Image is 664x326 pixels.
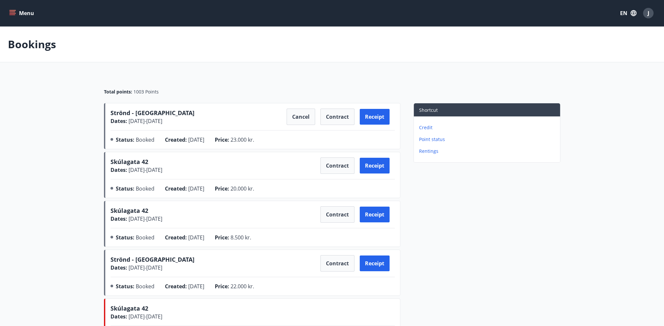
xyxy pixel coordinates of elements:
[231,234,251,241] span: 8.500 kr.
[360,109,390,125] button: Receipt
[320,157,354,174] button: Contract
[116,136,134,143] span: Status :
[360,255,390,271] button: Receipt
[215,283,229,290] span: Price :
[215,136,229,143] span: Price :
[136,136,154,143] span: Booked
[8,7,37,19] button: menu
[320,206,354,223] button: Contract
[111,109,194,117] span: Strönd - [GEOGRAPHIC_DATA]
[8,37,56,51] p: Bookings
[165,234,187,241] span: Created :
[188,283,204,290] span: [DATE]
[111,264,127,271] span: Dates :
[640,5,656,21] button: J
[165,136,187,143] span: Created :
[111,207,148,214] span: Skúlagata 42
[215,234,229,241] span: Price :
[136,234,154,241] span: Booked
[111,166,127,173] span: Dates :
[287,109,315,125] button: Cancel
[231,283,254,290] span: 22.000 kr.
[188,234,204,241] span: [DATE]
[419,124,557,131] p: Credit
[648,10,649,17] span: J
[127,264,162,271] span: [DATE] - [DATE]
[116,185,134,192] span: Status :
[188,136,204,143] span: [DATE]
[111,255,194,263] span: Strönd - [GEOGRAPHIC_DATA]
[116,283,134,290] span: Status :
[360,207,390,222] button: Receipt
[165,185,187,192] span: Created :
[111,158,148,166] span: Skúlagata 42
[111,215,127,222] span: Dates :
[127,166,162,173] span: [DATE] - [DATE]
[111,117,127,125] span: Dates :
[419,148,557,154] p: Rentings
[127,313,162,320] span: [DATE] - [DATE]
[320,255,354,272] button: Contract
[127,117,162,125] span: [DATE] - [DATE]
[360,158,390,173] button: Receipt
[231,185,254,192] span: 20.000 kr.
[215,185,229,192] span: Price :
[116,234,134,241] span: Status :
[136,283,154,290] span: Booked
[419,136,557,143] p: Point status
[320,109,354,125] button: Contract
[136,185,154,192] span: Booked
[133,89,159,95] span: 1003 Points
[127,215,162,222] span: [DATE] - [DATE]
[104,89,132,95] span: Total points :
[617,7,639,19] button: EN
[419,107,438,113] span: Shortcut
[188,185,204,192] span: [DATE]
[111,313,127,320] span: Dates :
[231,136,254,143] span: 23.000 kr.
[111,304,148,312] span: Skúlagata 42
[165,283,187,290] span: Created :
